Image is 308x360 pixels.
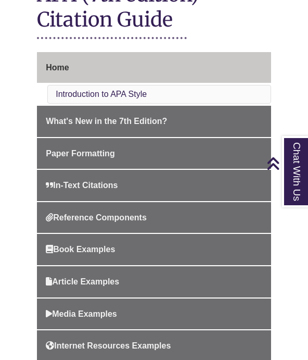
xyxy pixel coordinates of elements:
[46,213,147,222] span: Reference Components
[46,309,117,318] span: Media Examples
[37,202,271,233] a: Reference Components
[46,181,118,190] span: In-Text Citations
[46,117,167,126] span: What's New in the 7th Edition?
[46,149,114,158] span: Paper Formatting
[37,170,271,201] a: In-Text Citations
[266,156,305,170] a: Back to Top
[37,52,271,83] a: Home
[46,277,119,286] span: Article Examples
[37,234,271,265] a: Book Examples
[56,90,147,98] a: Introduction to APA Style
[46,245,115,254] span: Book Examples
[46,341,171,350] span: Internet Resources Examples
[37,266,271,297] a: Article Examples
[37,106,271,137] a: What's New in the 7th Edition?
[37,138,271,169] a: Paper Formatting
[46,63,69,72] span: Home
[37,299,271,330] a: Media Examples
